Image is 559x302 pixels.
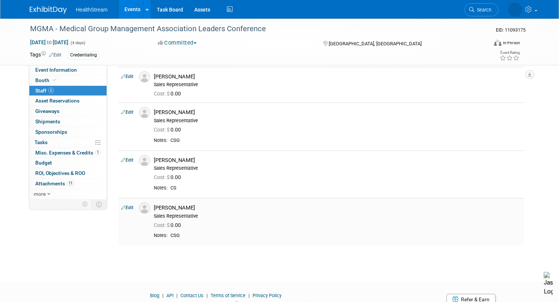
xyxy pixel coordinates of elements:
span: ROI, Objectives & ROO [35,170,85,176]
span: 0.00 [154,91,184,97]
span: Cost: $ [154,174,170,180]
a: Shipments [29,117,107,127]
span: [GEOGRAPHIC_DATA], [GEOGRAPHIC_DATA] [329,41,422,46]
span: Event Information [35,67,77,73]
span: | [160,293,165,298]
a: Asset Reservations [29,96,107,106]
div: CSG [170,137,521,144]
span: more [34,191,46,197]
span: 6 [48,88,54,93]
div: Event Rating [500,51,520,55]
a: Attachments11 [29,179,107,189]
img: Associate-Profile-5.png [139,107,150,118]
img: Associate-Profile-5.png [139,155,150,166]
span: Attachments [35,181,74,186]
div: MGMA - Medical Group Management Association Leaders Conference [27,22,478,36]
a: Contact Us [181,293,204,298]
a: Search [464,3,498,16]
a: Sponsorships [29,127,107,137]
span: 0.00 [154,127,184,133]
div: Notes: [154,185,168,191]
div: Credentialing [68,51,99,59]
span: 1 [95,150,101,155]
span: | [247,293,251,298]
td: Personalize Event Tab Strip [79,199,92,209]
span: to [46,39,53,45]
span: 11 [67,181,74,186]
a: Privacy Policy [253,293,282,298]
a: ROI, Objectives & ROO [29,168,107,178]
div: [PERSON_NAME] [154,109,521,116]
span: 0.00 [154,222,184,228]
a: Staff6 [29,86,107,96]
td: Toggle Event Tabs [92,199,107,209]
div: Sales Representative [154,213,521,219]
span: Cost: $ [154,91,170,97]
img: ExhibitDay [30,6,67,14]
div: [PERSON_NAME] [154,157,521,164]
span: Shipments [35,118,60,124]
i: Booth reservation complete [53,78,56,82]
a: API [166,293,173,298]
a: Misc. Expenses & Credits1 [29,148,107,158]
a: Edit [121,158,133,163]
a: Giveaways [29,106,107,116]
span: | [175,293,179,298]
a: Terms of Service [211,293,246,298]
span: Sponsorships [35,129,67,135]
span: Staff [35,88,54,94]
div: In-Person [503,40,520,46]
img: Andrea Schmitz [508,3,522,17]
div: CS [170,185,521,191]
span: Event ID: 11093175 [496,27,526,33]
img: Associate-Profile-5.png [139,71,150,82]
img: Format-Inperson.png [494,40,501,46]
div: Event Format [448,39,520,50]
a: more [29,189,107,199]
div: [PERSON_NAME] [154,73,521,80]
a: Edit [121,74,133,79]
div: Sales Representative [154,118,521,124]
span: [DATE] [DATE] [30,39,69,46]
div: Sales Representative [154,165,521,171]
td: Tags [30,51,61,59]
img: Associate-Profile-5.png [139,202,150,214]
div: Sales Representative [154,82,521,88]
div: [PERSON_NAME] [154,204,521,211]
span: 0.00 [154,174,184,180]
span: Cost: $ [154,222,170,228]
span: Misc. Expenses & Credits [35,150,101,156]
a: Budget [29,158,107,168]
span: | [205,293,209,298]
a: Edit [49,52,61,58]
a: Edit [121,205,133,210]
a: Blog [150,293,159,298]
button: Committed [155,39,199,47]
a: Tasks [29,137,107,147]
a: Edit [121,110,133,115]
span: Search [474,7,491,13]
span: (4 days) [70,40,85,45]
div: Notes: [154,233,168,238]
a: Booth [29,75,107,85]
span: Cost: $ [154,127,170,133]
span: Booth [35,77,58,83]
div: CSG [170,233,521,239]
span: Giveaways [35,108,59,114]
a: Event Information [29,65,107,75]
span: HealthStream [76,7,108,13]
div: Notes: [154,137,168,143]
span: Tasks [35,139,48,145]
span: Asset Reservations [35,98,79,104]
span: Budget [35,160,52,166]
